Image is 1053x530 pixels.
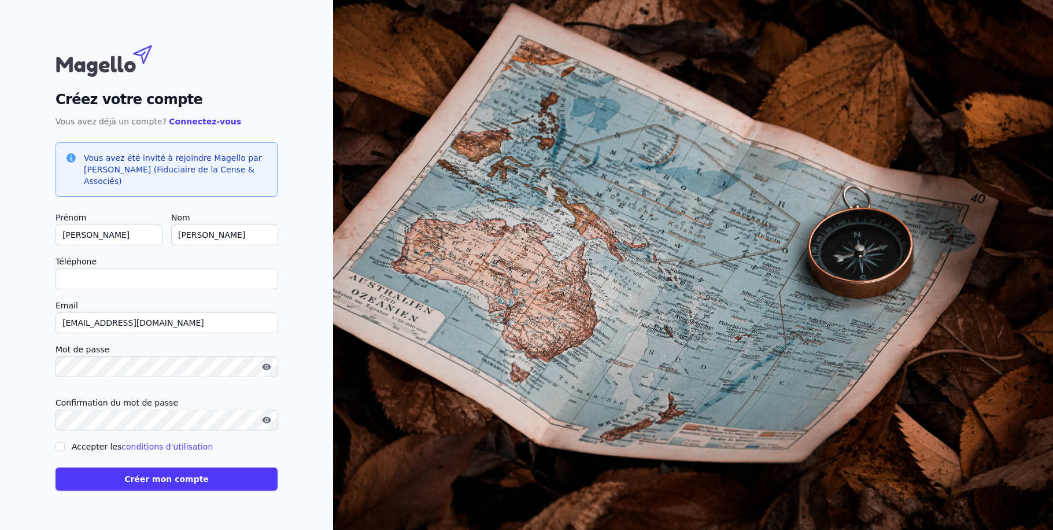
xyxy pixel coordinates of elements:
button: Créer mon compte [56,468,278,491]
label: Accepter les [72,442,213,451]
label: Mot de passe [56,343,278,356]
a: conditions d'utilisation [121,442,213,451]
h3: Vous avez été invité à rejoindre Magello par [PERSON_NAME] (Fiduciaire de la Cense & Associés) [84,152,268,187]
h2: Créez votre compte [56,89,278,110]
label: Confirmation du mot de passe [56,396,278,410]
p: Vous avez déjà un compte? [56,115,278,128]
label: Nom [171,211,278,224]
label: Téléphone [56,255,278,268]
a: Connectez-vous [169,117,241,126]
label: Email [56,299,278,312]
img: Magello [56,39,177,80]
label: Prénom [56,211,162,224]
